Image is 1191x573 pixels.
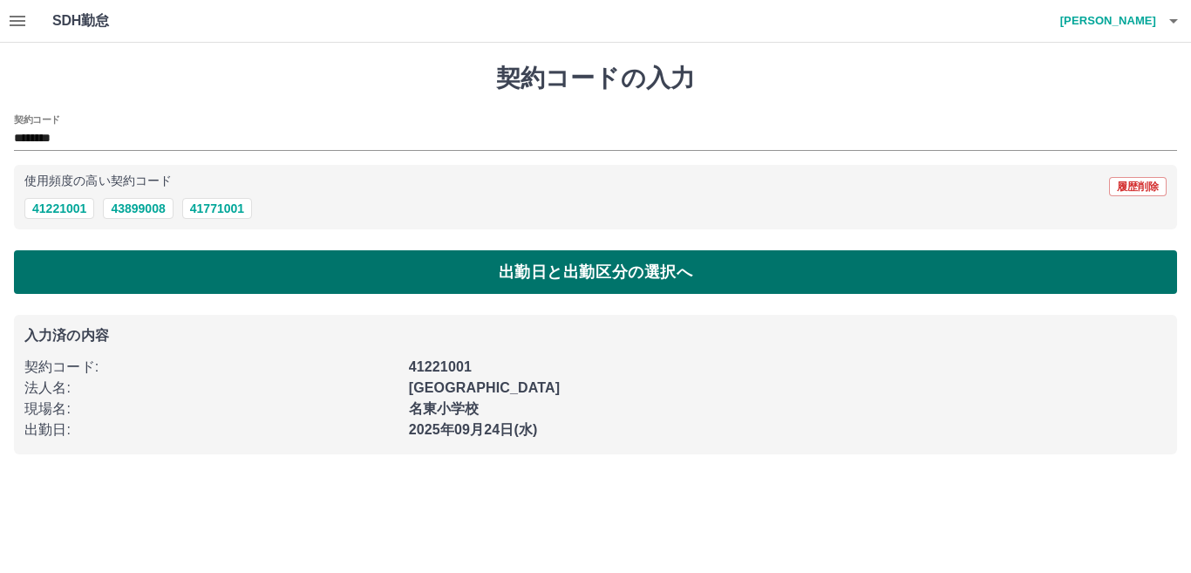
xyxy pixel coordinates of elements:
[409,380,561,395] b: [GEOGRAPHIC_DATA]
[24,399,398,420] p: 現場名 :
[103,198,173,219] button: 43899008
[24,357,398,378] p: 契約コード :
[409,422,538,437] b: 2025年09月24日(水)
[24,378,398,399] p: 法人名 :
[409,401,480,416] b: 名東小学校
[24,329,1167,343] p: 入力済の内容
[24,175,172,188] p: 使用頻度の高い契約コード
[182,198,252,219] button: 41771001
[14,250,1177,294] button: 出勤日と出勤区分の選択へ
[14,113,60,126] h2: 契約コード
[14,64,1177,93] h1: 契約コードの入力
[409,359,472,374] b: 41221001
[24,420,398,440] p: 出勤日 :
[1109,177,1167,196] button: 履歴削除
[24,198,94,219] button: 41221001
